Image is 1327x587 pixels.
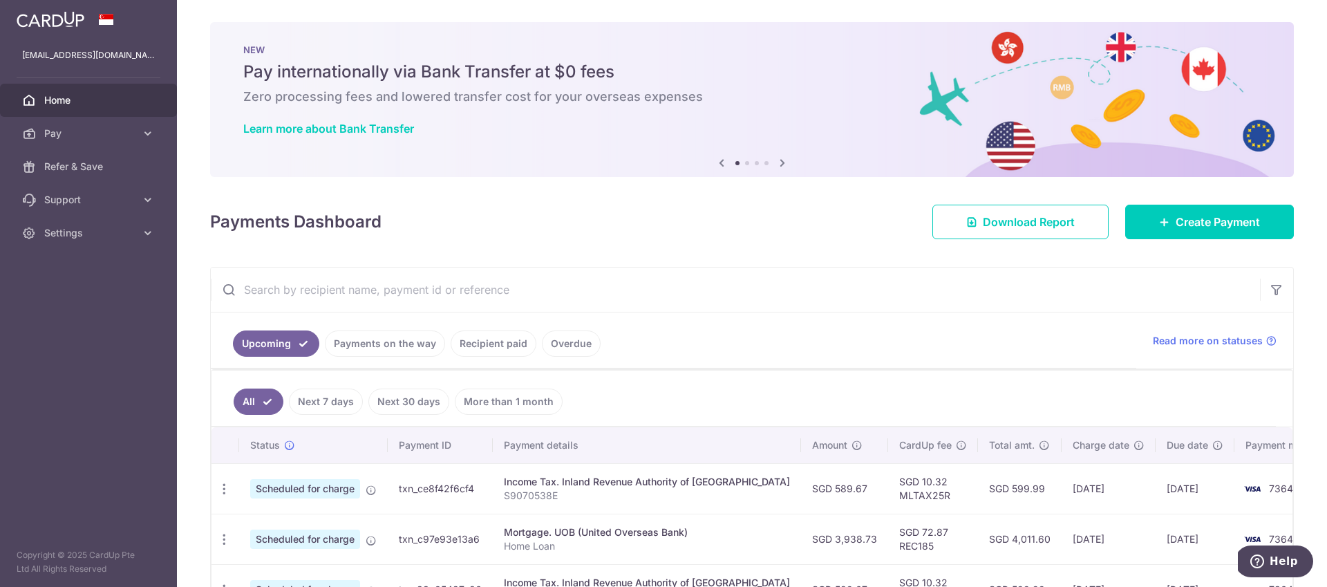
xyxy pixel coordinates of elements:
[812,438,847,452] span: Amount
[44,127,135,140] span: Pay
[44,226,135,240] span: Settings
[250,479,360,499] span: Scheduled for charge
[44,193,135,207] span: Support
[1073,438,1129,452] span: Charge date
[243,88,1261,105] h6: Zero processing fees and lowered transfer cost for your overseas expenses
[888,514,978,564] td: SGD 72.87 REC185
[978,514,1062,564] td: SGD 4,011.60
[801,514,888,564] td: SGD 3,938.73
[504,525,790,539] div: Mortgage. UOB (United Overseas Bank)
[1156,463,1234,514] td: [DATE]
[325,330,445,357] a: Payments on the way
[1238,546,1313,580] iframe: Opens a widget where you can find more information
[983,214,1075,230] span: Download Report
[1125,205,1294,239] a: Create Payment
[210,209,382,234] h4: Payments Dashboard
[250,438,280,452] span: Status
[1269,483,1293,494] span: 7364
[978,463,1062,514] td: SGD 599.99
[289,389,363,415] a: Next 7 days
[243,122,414,136] a: Learn more about Bank Transfer
[388,427,493,463] th: Payment ID
[493,427,801,463] th: Payment details
[504,475,790,489] div: Income Tax. Inland Revenue Authority of [GEOGRAPHIC_DATA]
[233,330,319,357] a: Upcoming
[989,438,1035,452] span: Total amt.
[1153,334,1263,348] span: Read more on statuses
[1167,438,1208,452] span: Due date
[250,530,360,549] span: Scheduled for charge
[1239,531,1266,548] img: Bank Card
[1269,533,1293,545] span: 7364
[243,44,1261,55] p: NEW
[234,389,283,415] a: All
[1062,463,1156,514] td: [DATE]
[542,330,601,357] a: Overdue
[451,330,536,357] a: Recipient paid
[243,61,1261,83] h5: Pay internationally via Bank Transfer at $0 fees
[1239,481,1266,497] img: Bank Card
[388,463,493,514] td: txn_ce8f42f6cf4
[1156,514,1234,564] td: [DATE]
[44,93,135,107] span: Home
[211,268,1260,312] input: Search by recipient name, payment id or reference
[801,463,888,514] td: SGD 589.67
[1176,214,1260,230] span: Create Payment
[17,11,84,28] img: CardUp
[899,438,952,452] span: CardUp fee
[455,389,563,415] a: More than 1 month
[888,463,978,514] td: SGD 10.32 MLTAX25R
[1153,334,1277,348] a: Read more on statuses
[368,389,449,415] a: Next 30 days
[210,22,1294,177] img: Bank transfer banner
[44,160,135,174] span: Refer & Save
[1062,514,1156,564] td: [DATE]
[388,514,493,564] td: txn_c97e93e13a6
[22,48,155,62] p: [EMAIL_ADDRESS][DOMAIN_NAME]
[504,539,790,553] p: Home Loan
[504,489,790,503] p: S9070538E
[932,205,1109,239] a: Download Report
